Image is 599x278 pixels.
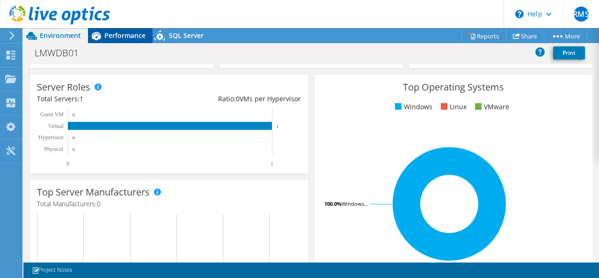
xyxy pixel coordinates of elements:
span: 1 [80,94,83,103]
h3: Top Operating Systems [321,82,585,92]
svg: \n [515,10,524,18]
div: Total Servers: [37,94,169,104]
span: 0 [236,94,240,103]
text: Virtual [48,123,64,129]
li: Linux [438,102,467,112]
a: Print [553,46,585,60]
h3: Top Server Manufacturers [37,187,150,197]
a: Reports [461,29,506,43]
a: Share [506,29,544,43]
li: VMware [473,102,509,112]
h1: LMWDB01 [30,48,93,58]
text: Guest VM [40,111,64,118]
span: RMS [574,7,589,22]
span: 0 [97,199,101,208]
tspan: Windows... [342,200,368,207]
span: SQL Server [169,31,204,40]
text: 0 [66,160,69,167]
text: 0 [73,135,75,140]
div: Ratio: VMs per Hypervisor [169,94,301,104]
li: Windows [393,102,432,112]
text: 0 [73,113,75,117]
h4: Total Manufacturers: [37,199,301,209]
text: 0 [73,147,75,152]
a: Project Notes [25,264,79,276]
text: Hypervisor [38,134,64,141]
span: Performance [104,31,146,40]
span: Environment [40,31,81,40]
text: 1 [277,124,279,129]
text: Physical [44,146,63,152]
tspan: 100.0% [324,200,342,207]
text: 1 [270,160,273,167]
h3: Server Roles [37,82,90,92]
a: More [544,29,587,43]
